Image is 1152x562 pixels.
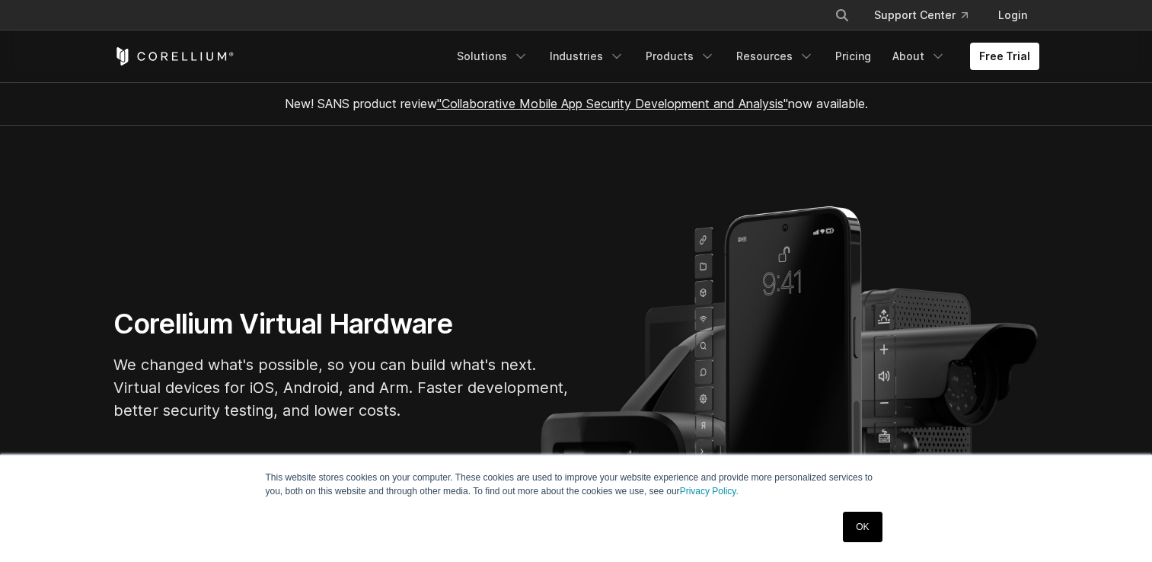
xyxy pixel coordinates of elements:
[541,43,633,70] a: Industries
[970,43,1039,70] a: Free Trial
[113,307,570,341] h1: Corellium Virtual Hardware
[113,353,570,422] p: We changed what's possible, so you can build what's next. Virtual devices for iOS, Android, and A...
[828,2,856,29] button: Search
[986,2,1039,29] a: Login
[727,43,823,70] a: Resources
[266,471,887,498] p: This website stores cookies on your computer. These cookies are used to improve your website expe...
[448,43,1039,70] div: Navigation Menu
[680,486,739,497] a: Privacy Policy.
[826,43,880,70] a: Pricing
[816,2,1039,29] div: Navigation Menu
[113,47,235,65] a: Corellium Home
[843,512,882,542] a: OK
[437,96,788,111] a: "Collaborative Mobile App Security Development and Analysis"
[637,43,724,70] a: Products
[862,2,980,29] a: Support Center
[883,43,955,70] a: About
[285,96,868,111] span: New! SANS product review now available.
[448,43,538,70] a: Solutions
